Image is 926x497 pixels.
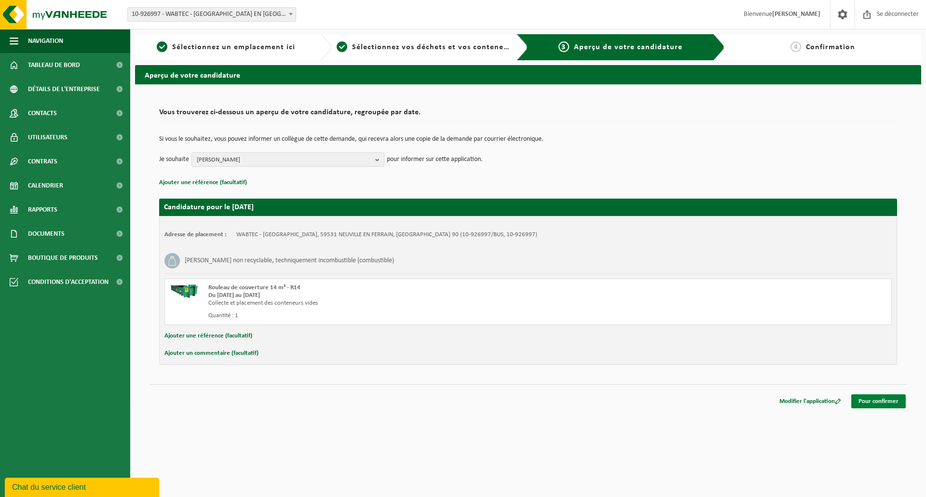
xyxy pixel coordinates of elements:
[208,292,260,298] font: Du [DATE] au [DATE]
[164,203,254,211] font: Candidature pour le [DATE]
[28,86,100,93] font: Détails de l'entreprise
[772,394,848,408] a: Modifier l'application
[191,152,384,167] button: [PERSON_NAME]
[159,135,544,143] font: Si vous le souhaitez, vous pouvez informer un collègue de cette demande, qui recevra alors une co...
[794,43,798,51] font: 4
[159,176,247,189] button: Ajouter une référence (facultatif)
[772,11,820,18] font: [PERSON_NAME]
[164,347,259,360] button: Ajouter un commentaire (facultatif)
[159,179,247,186] font: Ajouter une référence (facultatif)
[28,110,57,117] font: Contacts
[5,476,161,497] iframe: widget de discussion
[160,43,164,51] font: 1
[140,41,313,53] a: 1Sélectionnez un emplacement ici
[28,206,57,214] font: Rapports
[164,231,227,238] font: Adresse de placement :
[877,11,919,18] font: Se déconnecter
[806,43,855,51] font: Confirmation
[28,182,63,189] font: Calendrier
[744,11,772,18] font: Bienvenue
[208,312,238,319] font: Quantité : 1
[208,300,318,306] font: Collecte et placement des conteneurs vides
[28,230,65,238] font: Documents
[779,398,835,404] font: Modifier l'application
[574,43,682,51] font: Aperçu de votre candidature
[127,7,296,22] span: 10-926997 - WABTEC - HAUTS DE FRANCE - NEUVILLE EN FERRAIN
[858,398,899,404] font: Pour confirmer
[28,158,57,165] font: Contrats
[164,330,252,342] button: Ajouter une référence (facultatif)
[132,11,322,18] font: 10-926997 - WABTEC - [GEOGRAPHIC_DATA] EN [GEOGRAPHIC_DATA]
[170,284,199,298] img: HK-XR-14-GN-00.png
[28,279,109,286] font: Conditions d'acceptation
[28,255,98,262] font: Boutique de produits
[337,41,509,53] a: 2Sélectionnez vos déchets et vos conteneurs
[172,43,295,51] font: Sélectionnez un emplacement ici
[387,156,483,163] font: pour informer sur cette application.
[208,284,300,291] font: Rouleau de couverture 14 m³ - R14
[340,43,344,51] font: 2
[236,231,537,238] font: WABTEC - [GEOGRAPHIC_DATA], 59531 NEUVILLE EN FERRAIN, [GEOGRAPHIC_DATA] 90 (10-926997/BUS, 10-92...
[159,108,421,116] font: Vous trouverez ci-dessous un aperçu de votre candidature, regroupée par date.
[28,38,63,45] font: Navigation
[197,157,240,163] font: [PERSON_NAME]
[164,333,252,339] font: Ajouter une référence (facultatif)
[159,156,189,163] font: Je souhaite
[28,62,80,69] font: Tableau de bord
[28,134,68,141] font: Utilisateurs
[164,350,259,356] font: Ajouter un commentaire (facultatif)
[851,394,906,408] a: Pour confirmer
[128,8,296,21] span: 10-926997 - WABTEC - HAUTS DE FRANCE - NEUVILLE EN FERRAIN
[185,257,394,264] font: [PERSON_NAME] non recyclable, techniquement incombustible (combustible)
[352,43,515,51] font: Sélectionnez vos déchets et vos conteneurs
[145,72,240,80] font: Aperçu de votre candidature
[561,43,566,51] font: 3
